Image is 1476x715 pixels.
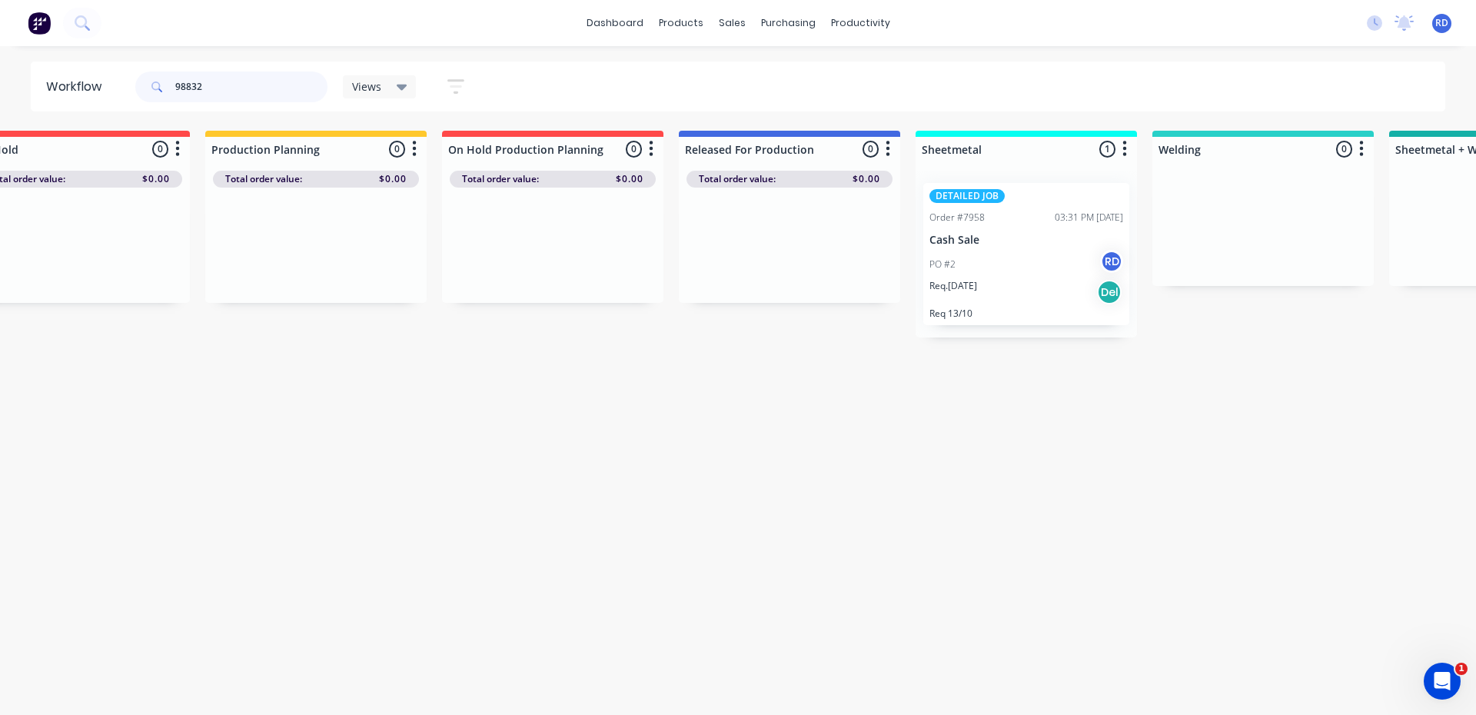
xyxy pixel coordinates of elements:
span: RD [1435,16,1448,30]
div: DETAILED JOBOrder #795803:31 PM [DATE]Cash SalePO #2RDReq.[DATE]DelReq 13/10 [923,183,1129,325]
div: RD [1100,250,1123,273]
div: Order #7958 [929,211,985,224]
span: $0.00 [853,172,880,186]
p: PO #2 [929,258,956,271]
span: Total order value: [462,172,539,186]
p: Cash Sale [929,234,1123,247]
span: $0.00 [142,172,170,186]
a: dashboard [579,12,651,35]
div: sales [711,12,753,35]
span: $0.00 [379,172,407,186]
iframe: Intercom live chat [1424,663,1461,700]
p: Req 13/10 [929,308,1123,319]
span: $0.00 [616,172,643,186]
span: Total order value: [225,172,302,186]
p: Req. [DATE] [929,279,977,293]
div: purchasing [753,12,823,35]
div: productivity [823,12,898,35]
span: Total order value: [699,172,776,186]
span: 1 [1455,663,1468,675]
div: Workflow [46,78,109,96]
input: Search for orders... [175,71,327,102]
img: Factory [28,12,51,35]
div: 03:31 PM [DATE] [1055,211,1123,224]
span: Views [352,78,381,95]
div: products [651,12,711,35]
div: DETAILED JOB [929,189,1005,203]
div: Del [1097,280,1122,304]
